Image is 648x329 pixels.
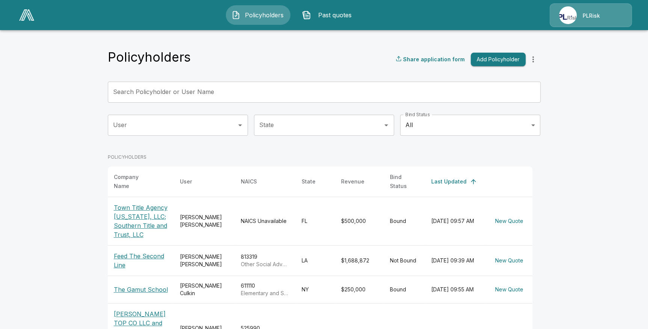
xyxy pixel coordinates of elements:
[114,173,154,191] div: Company Name
[180,253,229,268] div: [PERSON_NAME] [PERSON_NAME]
[425,245,486,276] td: [DATE] 09:39 AM
[231,11,240,20] img: Policyholders Icon
[403,55,465,63] p: Share application form
[335,197,384,245] td: $500,000
[405,111,430,118] label: Bind Status
[471,53,526,67] button: Add Policyholder
[296,276,335,303] td: NY
[341,177,364,186] div: Revenue
[381,120,391,130] button: Open
[241,282,290,297] div: 611110
[302,11,311,20] img: Past quotes Icon
[19,9,34,21] img: AA Logo
[180,282,229,297] div: [PERSON_NAME] Culkin
[235,120,245,130] button: Open
[492,214,526,228] button: New Quote
[335,245,384,276] td: $1,688,872
[226,5,290,25] button: Policyholders IconPolicyholders
[296,197,335,245] td: FL
[314,11,355,20] span: Past quotes
[114,285,168,294] p: The Gamut School
[526,52,541,67] button: more
[235,197,296,245] td: NAICS Unavailable
[241,177,257,186] div: NAICS
[108,154,532,161] p: POLICYHOLDERS
[180,214,229,229] div: [PERSON_NAME] [PERSON_NAME]
[431,177,467,186] div: Last Updated
[425,197,486,245] td: [DATE] 09:57 AM
[400,115,540,136] div: All
[296,245,335,276] td: LA
[241,290,290,297] p: Elementary and Secondary Schools
[384,245,425,276] td: Not Bound
[425,276,486,303] td: [DATE] 09:55 AM
[180,177,192,186] div: User
[241,253,290,268] div: 813319
[492,283,526,297] button: New Quote
[114,252,168,270] p: Feed The Second Line
[468,53,526,67] a: Add Policyholder
[384,276,425,303] td: Bound
[108,49,191,65] h4: Policyholders
[302,177,316,186] div: State
[241,261,290,268] p: Other Social Advocacy Organizations
[492,254,526,268] button: New Quote
[296,5,361,25] button: Past quotes IconPast quotes
[384,197,425,245] td: Bound
[243,11,285,20] span: Policyholders
[114,203,168,239] p: Town Title Agency [US_STATE], LLC; Southern Title and Trust, LLC
[384,167,425,197] th: Bind Status
[335,276,384,303] td: $250,000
